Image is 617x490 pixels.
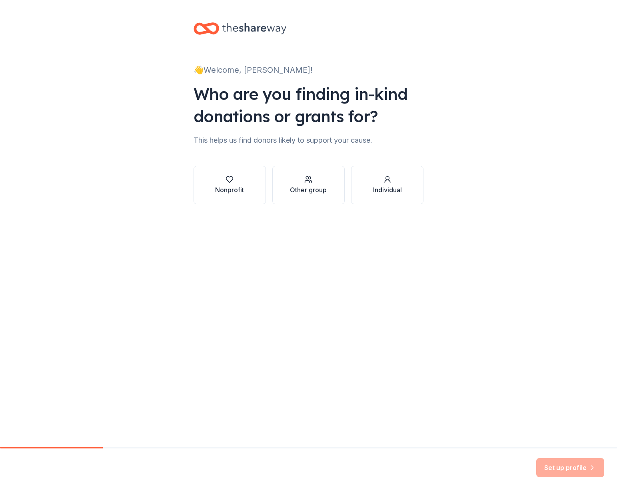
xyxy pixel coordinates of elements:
[194,134,424,147] div: This helps us find donors likely to support your cause.
[194,83,424,127] div: Who are you finding in-kind donations or grants for?
[194,64,424,76] div: 👋 Welcome, [PERSON_NAME]!
[215,185,244,195] div: Nonprofit
[373,185,402,195] div: Individual
[194,166,266,204] button: Nonprofit
[290,185,327,195] div: Other group
[272,166,345,204] button: Other group
[351,166,423,204] button: Individual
